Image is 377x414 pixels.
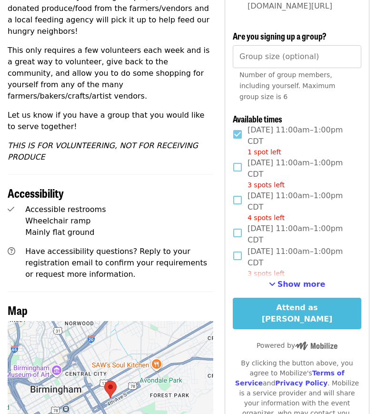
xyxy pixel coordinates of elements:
div: Accessible restrooms [25,204,213,215]
span: Powered by [257,342,337,349]
div: Wheelchair ramp [25,215,213,227]
span: 1 spot left [248,148,281,156]
p: This only requires a few volunteers each week and is a great way to volunteer, give back to the c... [8,45,213,102]
i: question-circle icon [8,247,15,256]
span: 4 spots left [248,214,285,222]
span: [DATE] 11:00am–1:00pm CDT [248,190,354,223]
span: 3 spots left [248,181,285,189]
a: Privacy Policy [275,379,327,387]
span: Number of group members, including yourself. Maximum group size is 6 [239,71,335,101]
i: check icon [8,205,14,214]
span: [DATE] 11:00am–1:00pm CDT [248,223,354,246]
span: Map [8,302,28,318]
input: [object Object] [233,45,361,68]
span: [DATE] 11:00am–1:00pm CDT [248,124,354,157]
span: Accessibility [8,184,64,201]
span: Are you signing up a group? [233,30,327,42]
div: Mainly flat ground [25,227,213,238]
img: Powered by Mobilize [295,342,337,350]
a: Terms of Service [235,369,345,387]
button: See more timeslots [269,279,326,290]
em: THIS IS FOR VOLUNTEERING, NOT FOR RECEIVING PRODUCE [8,141,198,162]
span: [DATE] 11:00am–1:00pm CDT [248,246,354,279]
span: Available times [233,112,282,125]
p: Let us know if you have a group that you would like to serve together! [8,110,213,132]
span: [DATE] 11:00am–1:00pm CDT [248,157,354,190]
span: 3 spots left [248,270,285,277]
button: Attend as [PERSON_NAME] [233,298,361,329]
span: Have accessibility questions? Reply to your registration email to confirm your requirements or re... [25,247,207,279]
span: Show more [278,280,326,289]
